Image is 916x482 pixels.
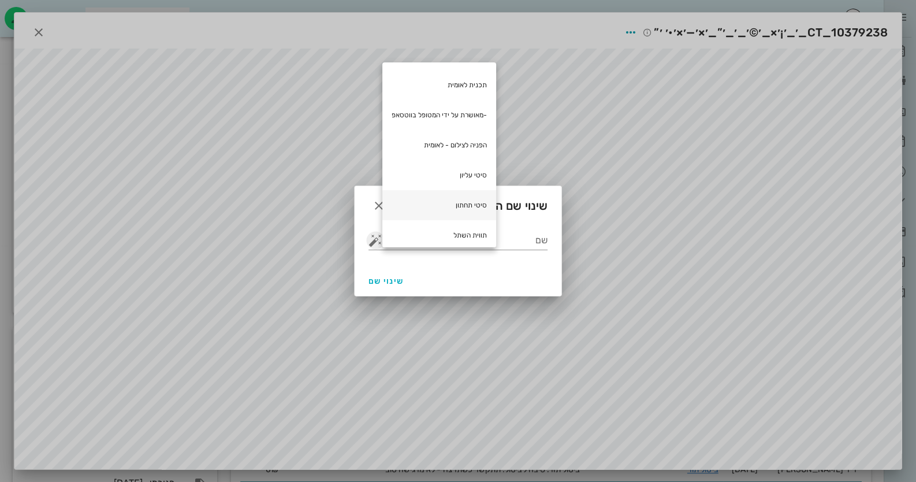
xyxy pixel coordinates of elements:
div: הפניה לצילום - לאומית [382,130,496,160]
div: סיטי תחתון [382,190,496,220]
div: שינוי שם הקובץ [355,186,561,222]
div: תווית השתל [382,220,496,250]
span: שינוי שם [368,276,404,286]
div: תכנית לאומית [382,70,496,100]
div: -מאושרת על ידי המטופל בווטסאפ [382,100,496,130]
button: שינוי שם [364,270,408,291]
div: סיטי עליון [382,160,496,190]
